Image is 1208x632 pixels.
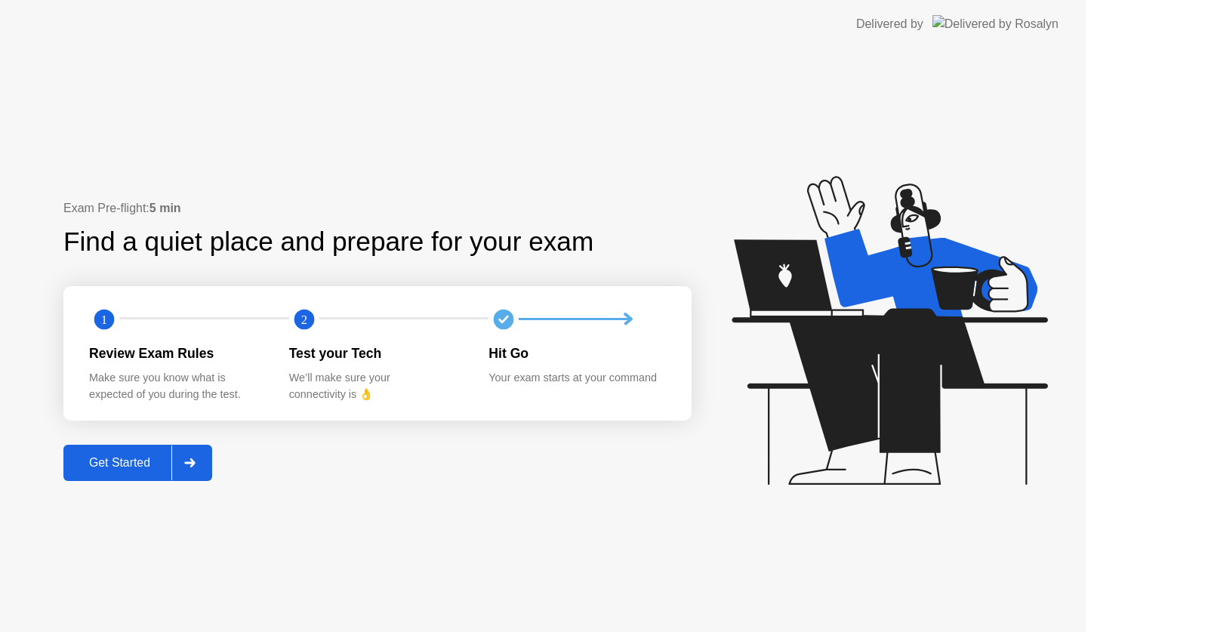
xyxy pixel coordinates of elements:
div: Hit Go [488,344,664,363]
div: Get Started [68,456,171,470]
div: Review Exam Rules [89,344,265,363]
div: Make sure you know what is expected of you during the test. [89,370,265,402]
text: 2 [301,312,307,326]
img: Delivered by Rosalyn [932,15,1059,32]
div: Exam Pre-flight: [63,199,692,217]
div: Find a quiet place and prepare for your exam [63,222,596,262]
b: 5 min [149,202,181,214]
div: Your exam starts at your command [488,370,664,387]
div: Test your Tech [289,344,465,363]
button: Get Started [63,445,212,481]
div: Delivered by [856,15,923,33]
text: 1 [101,312,107,326]
div: We’ll make sure your connectivity is 👌 [289,370,465,402]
